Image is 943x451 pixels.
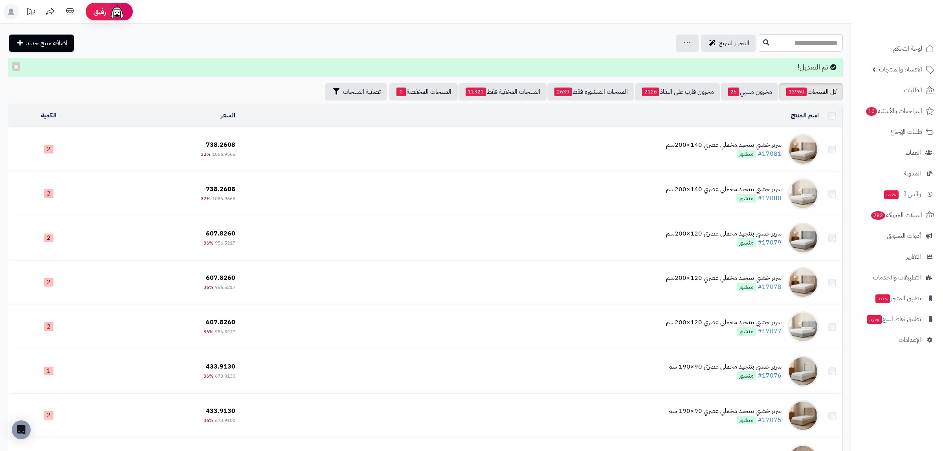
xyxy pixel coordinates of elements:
[737,416,756,424] span: منشور
[206,229,235,238] span: 607.8260
[737,371,756,380] span: منشور
[787,311,819,343] img: سرير خشبي بتنجيد مخملي عصري 120×200سم
[642,88,659,96] span: 2126
[737,283,756,291] span: منشور
[668,407,782,416] div: سرير خشبي بتنجيد مخملي عصري 90×190 سم
[787,134,819,165] img: سرير خشبي بتنجيد مخملي عصري 140×200سم
[206,184,235,194] span: 738.2608
[883,189,921,200] span: وآتس آب
[94,7,106,16] span: رفيق
[737,238,756,247] span: منشور
[215,328,235,335] span: 956.5217
[906,251,921,262] span: التقارير
[9,35,74,52] a: اضافة منتج جديد
[204,417,213,424] span: 36%
[856,226,938,245] a: أدوات التسويق
[737,194,756,203] span: منشور
[21,4,40,22] a: تحديثات المنصة
[44,145,53,153] span: 2
[201,151,211,158] span: 32%
[666,274,782,283] div: سرير خشبي بتنجيد مخملي عصري 120×200سم
[904,85,922,96] span: الطلبات
[41,111,57,120] a: الكمية
[875,293,921,304] span: تطبيق المتجر
[856,185,938,204] a: وآتس آبجديد
[666,229,782,238] div: سرير خشبي بتنجيد مخملي عصري 120×200سم
[44,189,53,198] span: 2
[758,371,782,380] a: #17076
[212,151,235,158] span: 1086.9565
[856,122,938,141] a: طلبات الإرجاع
[786,88,807,96] span: 13960
[215,284,235,291] span: 956.5217
[890,126,922,137] span: طلبات الإرجاع
[758,415,782,425] a: #17075
[856,143,938,162] a: العملاء
[206,406,235,416] span: 433.9130
[728,88,739,96] span: 25
[26,38,68,48] span: اضافة منتج جديد
[221,111,235,120] a: السعر
[737,327,756,336] span: منشور
[787,267,819,298] img: سرير خشبي بتنجيد مخملي عصري 120×200سم
[206,362,235,371] span: 433.9130
[758,327,782,336] a: #17077
[635,83,720,100] a: مخزون قارب على النفاذ2126
[779,83,843,100] a: كل المنتجات13960
[215,372,235,380] span: 673.9130
[899,334,921,345] span: الإعدادات
[204,328,213,335] span: 36%
[719,38,749,48] span: التحرير لسريع
[870,210,922,221] span: السلات المتروكة
[204,284,213,291] span: 36%
[758,149,782,159] a: #17081
[865,106,922,117] span: المراجعات والأسئلة
[666,318,782,327] div: سرير خشبي بتنجيد مخملي عصري 120×200سم
[893,43,922,54] span: لوحة التحكم
[466,88,486,96] span: 11321
[758,238,782,247] a: #17079
[44,411,53,420] span: 2
[787,400,819,431] img: سرير خشبي بتنجيد مخملي عصري 90×190 سم
[787,356,819,387] img: سرير خشبي بتنجيد مخملي عصري 90×190 سم
[856,102,938,121] a: المراجعات والأسئلة10
[206,318,235,327] span: 607.8260
[201,195,211,202] span: 32%
[109,4,125,20] img: ai-face.png
[856,330,938,349] a: الإعدادات
[668,362,782,371] div: سرير خشبي بتنجيد مخملي عصري 90×190 سم
[758,282,782,292] a: #17078
[721,83,778,100] a: مخزون منتهي25
[666,185,782,194] div: سرير خشبي بتنجيد مخملي عصري 140×200سم
[12,420,31,439] div: Open Intercom Messenger
[856,247,938,266] a: التقارير
[856,81,938,100] a: الطلبات
[215,239,235,246] span: 956.5217
[396,88,406,96] span: 0
[215,417,235,424] span: 673.9100
[325,83,387,100] button: تصفية المنتجات
[44,234,53,242] span: 2
[343,87,381,97] span: تصفية المنتجات
[873,272,921,283] span: التطبيقات والخدمات
[204,239,213,246] span: 36%
[856,164,938,183] a: المدونة
[787,178,819,210] img: سرير خشبي بتنجيد مخملي عصري 140×200سم
[44,367,53,375] span: 1
[791,111,819,120] a: اسم المنتج
[758,194,782,203] a: #17080
[906,147,921,158] span: العملاء
[44,322,53,331] span: 2
[884,190,899,199] span: جديد
[12,62,20,71] button: ×
[904,168,921,179] span: المدونة
[389,83,458,100] a: المنتجات المخفضة0
[787,223,819,254] img: سرير خشبي بتنجيد مخملي عصري 120×200سم
[856,289,938,308] a: تطبيق المتجرجديد
[856,268,938,287] a: التطبيقات والخدمات
[666,141,782,150] div: سرير خشبي بتنجيد مخملي عصري 140×200سم
[737,150,756,158] span: منشور
[871,211,885,220] span: 282
[206,140,235,150] span: 738.2608
[879,64,922,75] span: الأقسام والمنتجات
